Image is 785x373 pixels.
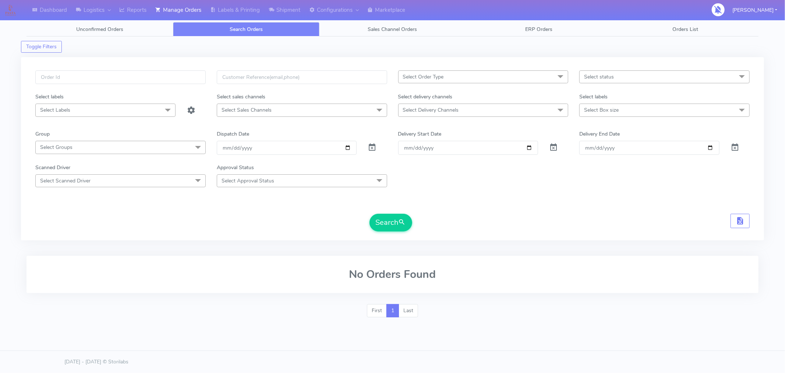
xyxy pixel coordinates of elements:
span: Select Order Type [403,73,444,80]
input: Order Id [35,70,206,84]
a: 1 [386,304,399,317]
span: ERP Orders [525,26,552,33]
span: Select Delivery Channels [403,107,459,114]
label: Select labels [579,93,608,101]
button: Search [369,214,412,231]
label: Dispatch Date [217,130,249,138]
span: Orders List [672,26,698,33]
h2: No Orders Found [35,268,750,280]
button: Toggle Filters [21,41,62,53]
label: Delivery Start Date [398,130,442,138]
span: Sales Channel Orders [368,26,417,33]
span: Select Sales Channels [222,107,272,114]
label: Select sales channels [217,93,265,101]
span: Select Labels [40,107,70,114]
span: Unconfirmed Orders [76,26,123,33]
label: Approval Status [217,164,254,171]
button: [PERSON_NAME] [727,3,783,18]
label: Select labels [35,93,64,101]
label: Select delivery channels [398,93,453,101]
label: Delivery End Date [579,130,620,138]
span: Select status [584,73,614,80]
label: Scanned Driver [35,164,70,171]
input: Customer Reference(email,phone) [217,70,387,84]
label: Group [35,130,50,138]
span: Select Scanned Driver [40,177,91,184]
span: Select Groups [40,144,73,151]
span: Select Approval Status [222,177,274,184]
span: Select Box size [584,107,619,114]
ul: Tabs [26,22,759,36]
span: Search Orders [230,26,263,33]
